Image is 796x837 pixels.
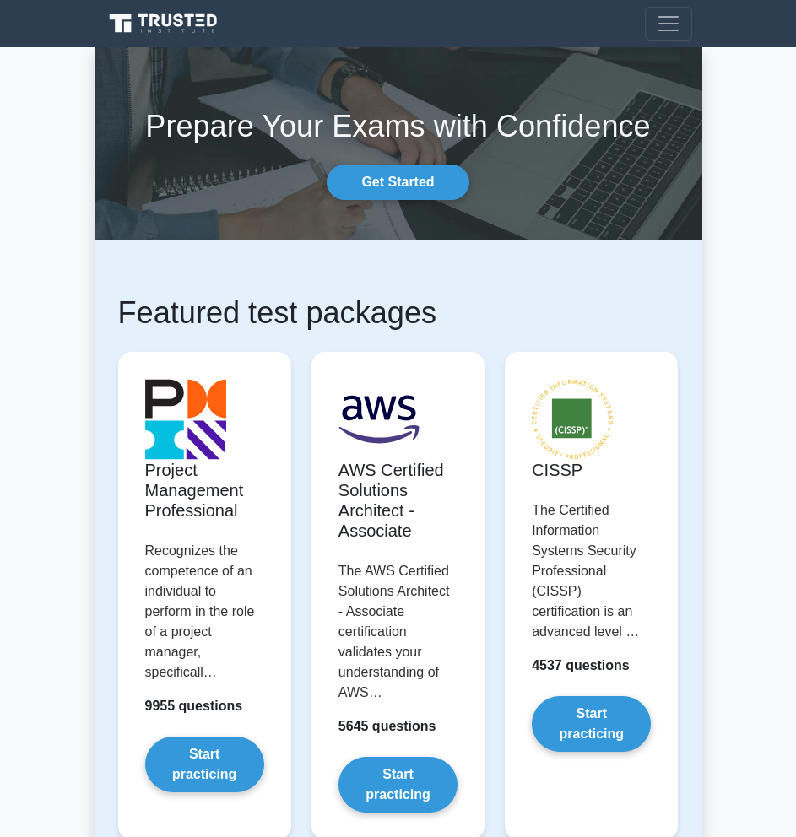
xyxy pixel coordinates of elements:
h1: Prepare Your Exams with Confidence [95,108,702,144]
a: Start practicing [532,696,651,752]
h1: Featured test packages [118,294,679,331]
a: Get Started [327,165,468,200]
button: Toggle navigation [645,7,692,40]
a: Start practicing [338,757,458,813]
a: Start practicing [145,737,264,792]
